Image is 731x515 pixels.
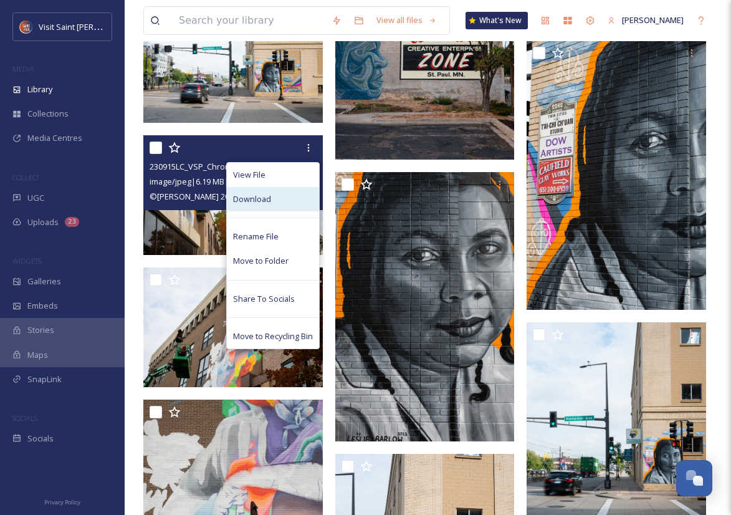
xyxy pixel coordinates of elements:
[44,494,80,509] a: Privacy Policy
[12,173,39,182] span: COLLECT
[27,108,69,120] span: Collections
[27,373,62,385] span: SnapLink
[27,433,54,445] span: Socials
[335,172,515,441] img: 230915LC_VSP_ChromaZone-13.jpg
[27,84,52,95] span: Library
[27,300,58,312] span: Embeds
[44,498,80,506] span: Privacy Policy
[27,276,61,287] span: Galleries
[65,217,79,227] div: 23
[150,191,238,202] span: © [PERSON_NAME] 2023
[143,3,323,123] img: 230915LC_VSP_ChromaZone-11.jpg
[27,192,44,204] span: UGC
[233,169,265,181] span: View File
[150,161,276,172] span: 230915LC_VSP_ChromaZone-8.jpg
[150,176,268,187] span: image/jpeg | 6.19 MB | 3936 x 2624
[12,413,37,423] span: SOCIALS
[173,7,325,34] input: Search your library
[233,330,313,342] span: Move to Recycling Bin
[233,293,295,305] span: Share To Socials
[39,21,138,32] span: Visit Saint [PERSON_NAME]
[12,256,41,266] span: WIDGETS
[601,8,690,32] a: [PERSON_NAME]
[27,216,59,228] span: Uploads
[233,255,289,267] span: Move to Folder
[12,64,34,74] span: MEDIA
[466,12,528,29] a: What's New
[27,349,48,361] span: Maps
[143,267,323,387] img: 230915LC_VSP_ChromaZone-5.jpg
[20,21,32,33] img: Visit%20Saint%20Paul%20Updated%20Profile%20Image.jpg
[622,14,684,26] span: [PERSON_NAME]
[233,193,271,205] span: Download
[27,324,54,336] span: Stories
[527,41,706,310] img: 230915LC_VSP_ChromaZone-15.jpg
[233,231,279,243] span: Rename File
[370,8,443,32] a: View all files
[676,460,712,496] button: Open Chat
[27,132,82,144] span: Media Centres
